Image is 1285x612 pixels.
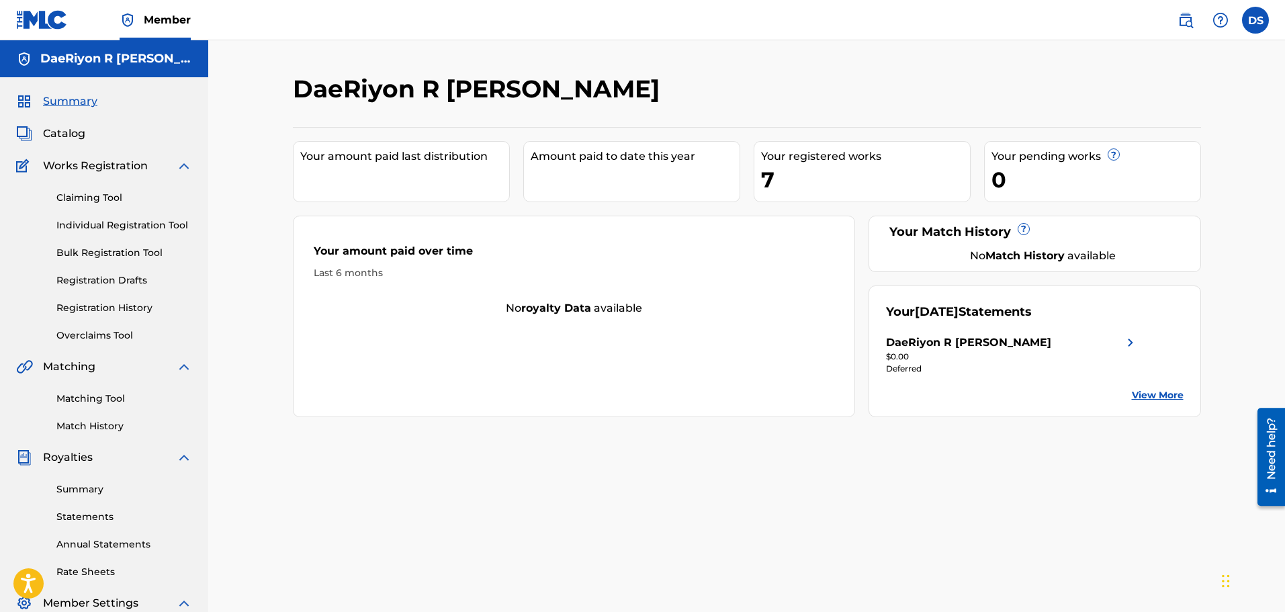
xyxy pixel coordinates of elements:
[56,273,192,288] a: Registration Drafts
[1222,561,1230,601] div: Drag
[991,148,1200,165] div: Your pending works
[293,74,666,104] h2: DaeRiyon R [PERSON_NAME]
[985,249,1065,262] strong: Match History
[761,148,970,165] div: Your registered works
[56,301,192,315] a: Registration History
[56,392,192,406] a: Matching Tool
[43,595,138,611] span: Member Settings
[886,351,1139,363] div: $0.00
[886,363,1139,375] div: Deferred
[300,148,509,165] div: Your amount paid last distribution
[1178,12,1194,28] img: search
[16,10,68,30] img: MLC Logo
[16,449,32,466] img: Royalties
[16,126,32,142] img: Catalog
[1108,149,1119,160] span: ?
[56,565,192,579] a: Rate Sheets
[915,304,959,319] span: [DATE]
[176,449,192,466] img: expand
[43,158,148,174] span: Works Registration
[56,482,192,496] a: Summary
[531,148,740,165] div: Amount paid to date this year
[1132,388,1184,402] a: View More
[43,359,95,375] span: Matching
[16,93,32,110] img: Summary
[314,243,835,266] div: Your amount paid over time
[56,419,192,433] a: Match History
[176,595,192,611] img: expand
[16,595,32,611] img: Member Settings
[40,51,192,67] h5: DaeRiyon R Staton
[1247,402,1285,511] iframe: Resource Center
[120,12,136,28] img: Top Rightsholder
[43,126,85,142] span: Catalog
[16,51,32,67] img: Accounts
[56,510,192,524] a: Statements
[1172,7,1199,34] a: Public Search
[314,266,835,280] div: Last 6 months
[56,537,192,552] a: Annual Statements
[16,126,85,142] a: CatalogCatalog
[761,165,970,195] div: 7
[1242,7,1269,34] div: User Menu
[1122,335,1139,351] img: right chevron icon
[886,303,1032,321] div: Your Statements
[991,165,1200,195] div: 0
[176,359,192,375] img: expand
[1218,548,1285,612] iframe: Chat Widget
[43,449,93,466] span: Royalties
[1018,224,1029,234] span: ?
[1212,12,1229,28] img: help
[886,335,1051,351] div: DaeRiyon R [PERSON_NAME]
[176,158,192,174] img: expand
[294,300,855,316] div: No available
[521,302,591,314] strong: royalty data
[886,335,1139,375] a: DaeRiyon R [PERSON_NAME]right chevron icon$0.00Deferred
[144,12,191,28] span: Member
[56,218,192,232] a: Individual Registration Tool
[56,329,192,343] a: Overclaims Tool
[16,93,97,110] a: SummarySummary
[1207,7,1234,34] div: Help
[886,223,1184,241] div: Your Match History
[43,93,97,110] span: Summary
[56,246,192,260] a: Bulk Registration Tool
[16,158,34,174] img: Works Registration
[56,191,192,205] a: Claiming Tool
[16,359,33,375] img: Matching
[903,248,1184,264] div: No available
